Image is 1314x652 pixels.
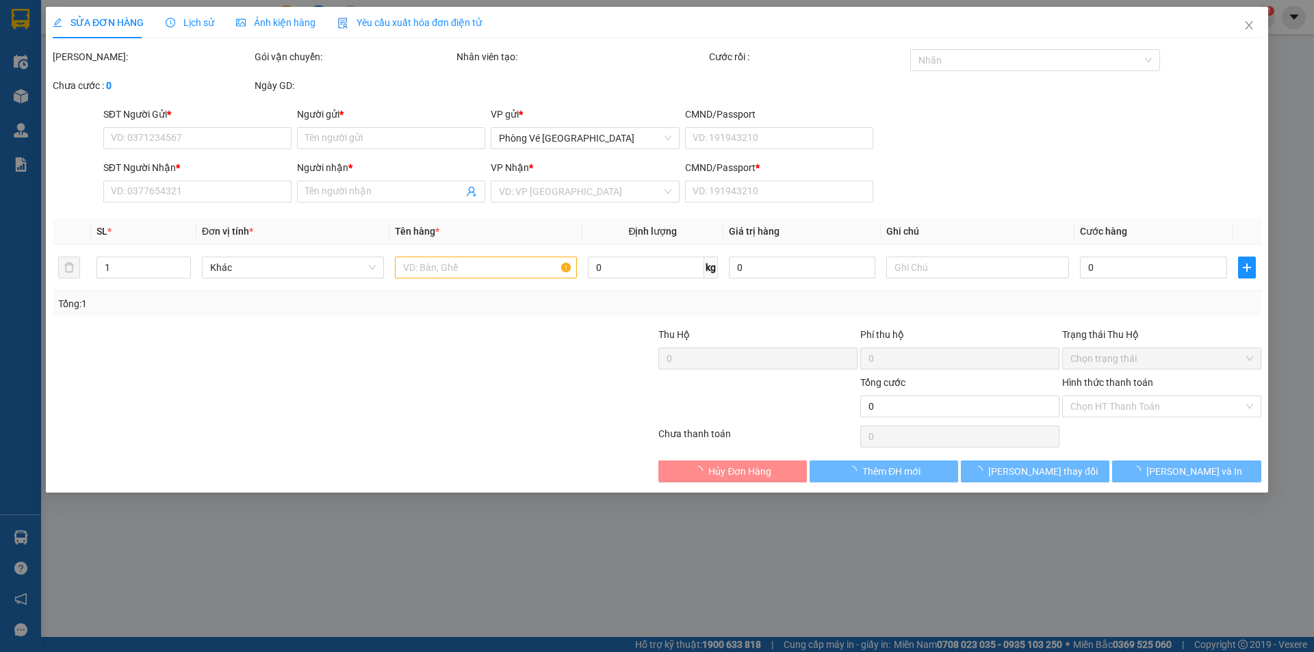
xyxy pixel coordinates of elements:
button: Thêm ĐH mới [810,460,958,482]
span: [PERSON_NAME] thay đổi [988,464,1098,479]
button: [PERSON_NAME] thay đổi [961,460,1109,482]
span: Ảnh kiện hàng [236,17,315,28]
div: SĐT Người Nhận [103,160,292,175]
div: Tổng: 1 [58,296,507,311]
span: Tổng cước [860,377,905,388]
span: SL [96,226,107,237]
span: edit [53,18,62,27]
b: 0 [106,80,112,91]
div: CMND/Passport [685,160,873,175]
span: picture [236,18,246,27]
span: Đơn vị tính [202,226,253,237]
span: loading [973,466,988,475]
span: Khác [210,257,376,278]
span: Cước hàng [1080,226,1127,237]
span: Phòng Vé Tuy Hòa [500,128,671,148]
div: Chưa thanh toán [657,426,859,450]
span: VP Nhận [491,162,530,173]
div: Cước rồi : [709,49,908,64]
span: plus [1239,262,1255,273]
div: [PERSON_NAME]: [53,49,252,64]
span: Giá trị hàng [729,226,780,237]
div: Ngày GD: [255,78,454,93]
span: Chọn trạng thái [1070,348,1253,369]
span: Lịch sử [166,17,214,28]
span: close [1244,20,1254,31]
div: Người gửi [297,107,485,122]
div: VP gửi [491,107,680,122]
span: Yêu cầu xuất hóa đơn điện tử [337,17,482,28]
button: Hủy Đơn Hàng [658,460,807,482]
input: Ghi Chú [887,257,1069,278]
div: CMND/Passport [685,107,873,122]
img: icon [337,18,348,29]
span: Thu Hộ [658,329,690,340]
span: [PERSON_NAME] và In [1146,464,1242,479]
div: Phí thu hộ [860,327,1059,348]
span: Hủy Đơn Hàng [709,464,772,479]
div: Trạng thái Thu Hộ [1062,327,1261,342]
span: Thêm ĐH mới [862,464,920,479]
div: Người nhận [297,160,485,175]
div: SĐT Người Gửi [103,107,292,122]
span: user-add [467,186,478,197]
th: Ghi chú [881,218,1074,245]
span: kg [704,257,718,278]
button: plus [1238,257,1256,278]
div: Chưa cước : [53,78,252,93]
button: [PERSON_NAME] và In [1113,460,1261,482]
div: Gói vận chuyển: [255,49,454,64]
span: loading [694,466,709,475]
button: Close [1230,7,1268,45]
span: clock-circle [166,18,175,27]
button: delete [58,257,80,278]
input: VD: Bàn, Ghế [395,257,577,278]
span: Tên hàng [395,226,439,237]
label: Hình thức thanh toán [1062,377,1153,388]
div: Nhân viên tạo: [456,49,706,64]
span: loading [1131,466,1146,475]
span: loading [847,466,862,475]
span: Định lượng [629,226,678,237]
span: SỬA ĐƠN HÀNG [53,17,144,28]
